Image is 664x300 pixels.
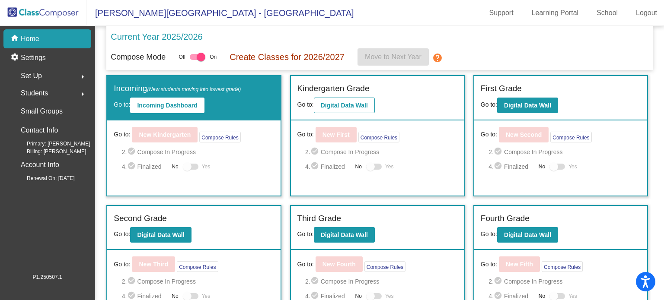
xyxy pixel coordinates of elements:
span: 2. Compose In Progress [305,276,457,287]
button: New First [316,127,357,142]
span: No [355,163,362,171]
p: Compose Mode [111,51,166,63]
p: Home [21,34,39,44]
span: Go to: [114,130,130,139]
mat-icon: check_circle [494,161,504,172]
span: Yes [568,161,577,172]
button: Digital Data Wall [314,227,375,243]
span: No [172,163,178,171]
span: 4. Finalized [122,161,168,172]
span: Go to: [297,101,314,108]
span: Students [21,87,48,99]
button: Compose Rules [199,132,240,142]
span: No [355,292,362,300]
span: On [210,53,217,61]
button: Compose Rules [550,132,591,142]
mat-icon: check_circle [310,161,321,172]
span: 4. Finalized [305,161,351,172]
span: Off [179,53,185,61]
span: Go to: [114,231,130,237]
span: Go to: [297,130,314,139]
b: Digital Data Wall [504,231,551,238]
p: Small Groups [21,105,63,117]
button: Incoming Dashboard [130,98,204,113]
span: Go to: [114,260,130,269]
button: New Second [499,127,549,142]
mat-icon: arrow_right [77,89,88,99]
b: New Kindergarten [139,131,191,138]
b: New First [322,131,350,138]
button: New Kindergarten [132,127,198,142]
span: Go to: [114,101,130,108]
b: Digital Data Wall [504,102,551,109]
span: Go to: [481,130,497,139]
span: 2. Compose In Progress [488,276,641,287]
label: Incoming [114,82,241,95]
button: Digital Data Wall [497,98,558,113]
span: Go to: [297,231,314,237]
span: No [172,292,178,300]
label: Third Grade [297,212,341,225]
b: New Fourth [322,261,356,268]
mat-icon: home [10,34,21,44]
b: Incoming Dashboard [137,102,197,109]
mat-icon: check_circle [127,161,137,172]
span: Go to: [481,101,497,108]
label: Second Grade [114,212,167,225]
span: No [539,292,545,300]
mat-icon: help [432,53,443,63]
mat-icon: check_circle [310,147,321,157]
span: 2. Compose In Progress [488,147,641,157]
span: Yes [202,161,211,172]
mat-icon: check_circle [494,147,504,157]
button: Compose Rules [542,261,583,272]
span: 2. Compose In Progress [122,276,274,287]
mat-icon: arrow_right [77,72,88,82]
span: No [539,163,545,171]
label: Fourth Grade [481,212,530,225]
button: Digital Data Wall [130,227,191,243]
a: Learning Portal [525,6,586,20]
p: Contact Info [21,124,58,136]
p: Create Classes for 2026/2027 [230,51,345,63]
mat-icon: check_circle [127,276,137,287]
mat-icon: check_circle [127,147,137,157]
span: Go to: [481,231,497,237]
a: Support [482,6,520,20]
button: Digital Data Wall [497,227,558,243]
label: Kindergarten Grade [297,82,370,95]
span: Renewal On: [DATE] [13,174,74,182]
span: Primary: [PERSON_NAME] [13,140,90,148]
b: New Second [506,131,542,138]
button: Compose Rules [358,132,399,142]
span: 4. Finalized [488,161,534,172]
b: New Fifth [506,261,533,268]
span: Go to: [481,260,497,269]
mat-icon: settings [10,53,21,63]
p: Account Info [21,159,59,171]
b: Digital Data Wall [321,102,368,109]
span: 2. Compose In Progress [305,147,457,157]
b: Digital Data Wall [137,231,184,238]
span: 2. Compose In Progress [122,147,274,157]
span: Yes [385,161,394,172]
span: [PERSON_NAME][GEOGRAPHIC_DATA] - [GEOGRAPHIC_DATA] [86,6,354,20]
p: Settings [21,53,46,63]
button: Compose Rules [177,261,218,272]
a: Logout [629,6,664,20]
button: Digital Data Wall [314,98,375,113]
b: New Third [139,261,168,268]
button: New Fifth [499,256,540,272]
a: School [590,6,625,20]
b: Digital Data Wall [321,231,368,238]
button: New Fourth [316,256,363,272]
button: Compose Rules [364,261,405,272]
span: Go to: [297,260,314,269]
button: New Third [132,256,175,272]
p: Current Year 2025/2026 [111,30,202,43]
mat-icon: check_circle [310,276,321,287]
button: Move to Next Year [358,48,429,66]
span: Move to Next Year [365,53,421,60]
span: Billing: [PERSON_NAME] [13,148,86,155]
span: (New students moving into lowest grade) [147,86,241,92]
